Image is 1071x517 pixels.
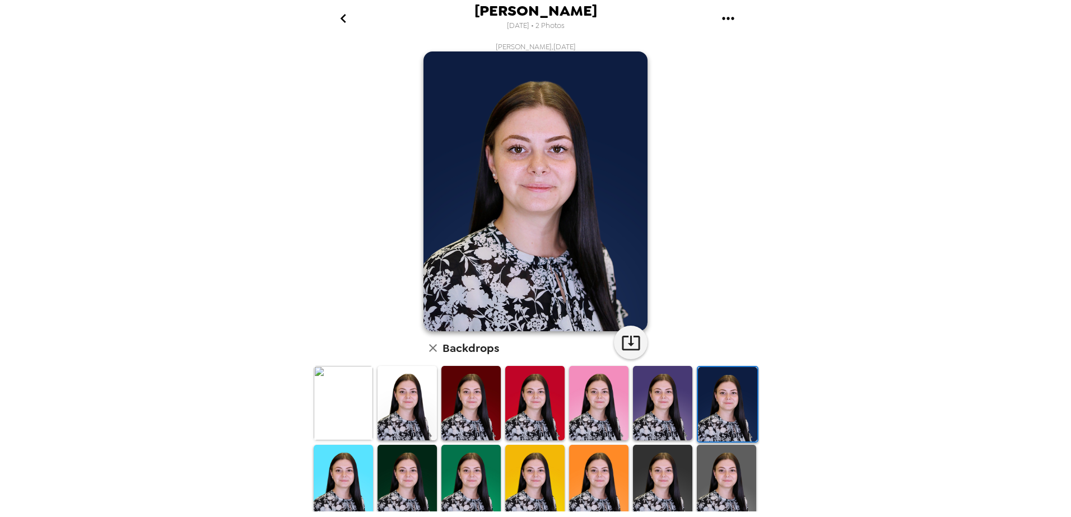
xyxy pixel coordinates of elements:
[423,51,648,331] img: user
[314,366,373,440] img: Original
[443,339,499,357] h6: Backdrops
[507,18,565,34] span: [DATE] • 2 Photos
[496,42,576,51] span: [PERSON_NAME] , [DATE]
[474,3,597,18] span: [PERSON_NAME]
